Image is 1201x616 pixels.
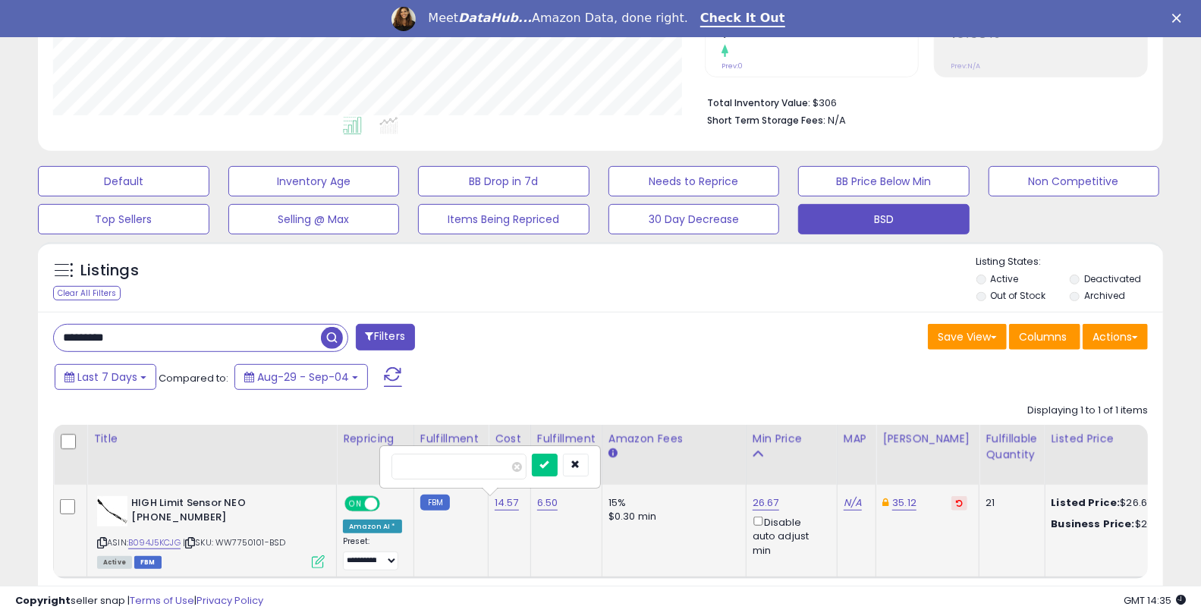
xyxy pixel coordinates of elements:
div: Title [93,431,330,447]
button: BSD [798,204,970,234]
label: Archived [1084,289,1125,302]
div: Preset: [343,536,402,570]
button: Last 7 Days [55,364,156,390]
button: Needs to Reprice [608,166,780,196]
a: Privacy Policy [196,593,263,608]
i: DataHub... [458,11,532,25]
div: Amazon AI * [343,520,402,533]
strong: Copyright [15,593,71,608]
small: Prev: 0 [722,61,743,71]
button: Actions [1083,324,1148,350]
div: Clear All Filters [53,286,121,300]
label: Out of Stock [991,289,1046,302]
div: Close [1172,14,1187,23]
b: Total Inventory Value: [707,96,810,109]
span: Columns [1019,329,1067,344]
a: 14.57 [495,495,519,511]
button: Items Being Repriced [418,204,589,234]
b: Listed Price: [1052,495,1121,510]
span: ON [346,498,365,511]
div: Disable auto adjust min [753,514,825,557]
div: Amazon Fees [608,431,740,447]
button: 30 Day Decrease [608,204,780,234]
li: $306 [707,93,1137,111]
div: 21 [986,496,1033,510]
b: Short Term Storage Fees: [707,114,825,127]
span: Aug-29 - Sep-04 [257,369,349,385]
div: Cost [495,431,524,447]
small: FBM [420,495,450,511]
small: Amazon Fees. [608,447,618,460]
a: Terms of Use [130,593,194,608]
div: Min Price [753,431,831,447]
button: Selling @ Max [228,204,400,234]
button: Inventory Age [228,166,400,196]
div: MAP [844,431,869,447]
button: BB Price Below Min [798,166,970,196]
div: ASIN: [97,496,325,567]
button: Non Competitive [989,166,1160,196]
img: Profile image for Georgie [391,7,416,31]
div: $26.67 [1052,517,1177,531]
div: $26.67 [1052,496,1177,510]
span: 2025-09-12 14:35 GMT [1124,593,1186,608]
button: Default [38,166,209,196]
p: Listing States: [976,255,1163,269]
span: Compared to: [159,371,228,385]
div: Repricing [343,431,407,447]
label: Deactivated [1084,272,1141,285]
span: N/A [828,113,846,127]
a: Check It Out [700,11,785,27]
div: seller snap | | [15,594,263,608]
small: Prev: N/A [951,61,980,71]
a: 26.67 [753,495,779,511]
button: Aug-29 - Sep-04 [234,364,368,390]
a: 6.50 [537,495,558,511]
button: Filters [356,324,415,350]
div: [PERSON_NAME] [882,431,973,447]
b: HIGH Limit Sensor NEO [PHONE_NUMBER] [131,496,316,528]
div: Meet Amazon Data, done right. [428,11,688,26]
span: | SKU: WW7750101-BSD [183,536,285,548]
div: Fulfillment [420,431,482,447]
div: Fulfillment Cost [537,431,596,463]
img: 31Z6kpXYrfL._SL40_.jpg [97,496,127,526]
span: FBM [134,556,162,569]
h5: Listings [80,260,139,281]
div: Displaying 1 to 1 of 1 items [1027,404,1148,418]
div: Fulfillable Quantity [986,431,1038,463]
span: All listings currently available for purchase on Amazon [97,556,132,569]
button: Columns [1009,324,1080,350]
span: Last 7 Days [77,369,137,385]
div: Listed Price [1052,431,1183,447]
a: B094J5KCJG [128,536,181,549]
span: OFF [378,498,402,511]
div: 15% [608,496,734,510]
button: BB Drop in 7d [418,166,589,196]
b: Business Price: [1052,517,1135,531]
a: N/A [844,495,862,511]
div: $0.30 min [608,510,734,523]
button: Save View [928,324,1007,350]
label: Active [991,272,1019,285]
a: 35.12 [892,495,916,511]
button: Top Sellers [38,204,209,234]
